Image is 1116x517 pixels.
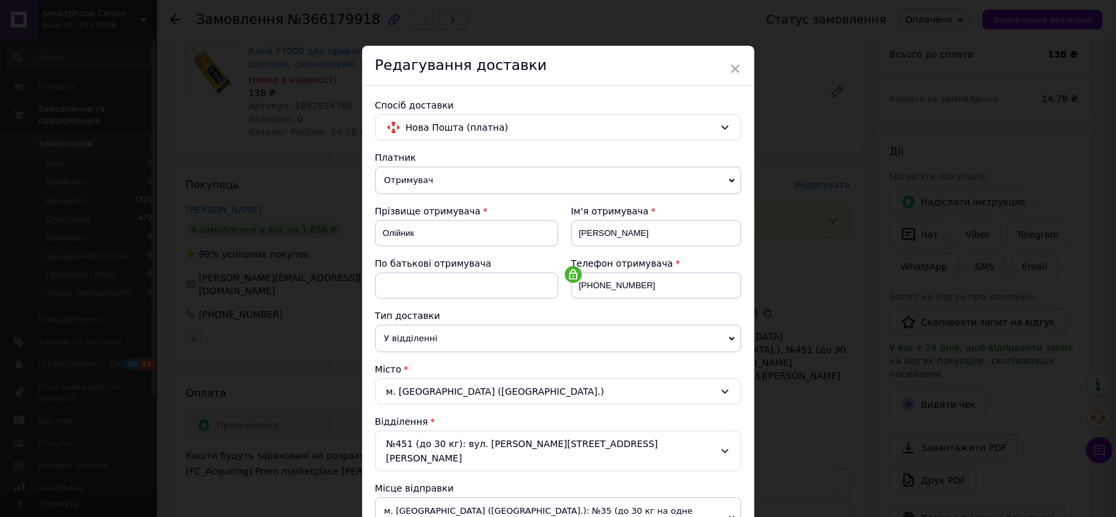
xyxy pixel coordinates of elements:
[571,206,649,216] span: Ім'я отримувача
[375,310,441,321] span: Тип доставки
[375,483,454,493] span: Місце відправки
[375,258,492,269] span: По батькові отримувача
[375,152,416,163] span: Платник
[375,363,741,376] div: Місто
[571,258,673,269] span: Телефон отримувача
[375,325,741,352] span: У відділенні
[362,46,754,86] div: Редагування доставки
[730,58,741,80] span: ×
[375,431,741,471] div: №451 (до 30 кг): вул. [PERSON_NAME][STREET_ADDRESS][PERSON_NAME]
[375,167,741,194] span: Отримувач
[375,99,741,112] div: Спосіб доставки
[571,273,741,299] input: +380
[375,378,741,405] div: м. [GEOGRAPHIC_DATA] ([GEOGRAPHIC_DATA].)
[406,120,715,135] span: Нова Пошта (платна)
[375,206,481,216] span: Прізвище отримувача
[375,415,741,428] div: Відділення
